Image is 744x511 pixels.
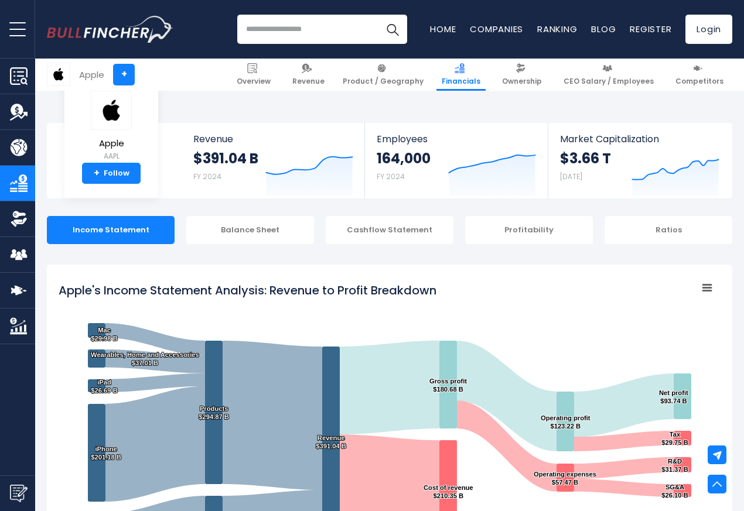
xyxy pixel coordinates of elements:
[94,168,100,179] strong: +
[59,282,436,299] tspan: Apple's Income Statement Analysis: Revenue to Profit Breakdown
[292,77,325,86] span: Revenue
[377,172,405,181] small: FY 2024
[661,458,688,473] text: R&D $31.37 B
[91,445,121,461] text: iPhone $201.18 B
[541,414,591,430] text: Operating profit $123.22 B
[377,149,431,167] strong: 164,000
[47,16,173,43] a: Go to homepage
[91,139,132,149] span: Apple
[79,68,104,81] div: Apple
[237,77,271,86] span: Overview
[675,77,723,86] span: Competitors
[91,351,199,366] text: Wearables, Home and Accessories $37.01 B
[429,378,467,393] text: Gross profit $180.68 B
[199,405,229,420] text: Products $294.87 B
[113,64,135,85] a: +
[470,23,523,35] a: Companies
[436,59,486,91] a: Financials
[91,151,132,162] small: AAPL
[90,90,132,163] a: Apple AAPL
[91,327,117,342] text: Mac $29.98 B
[91,91,132,130] img: AAPL logo
[630,23,671,35] a: Register
[661,431,688,446] text: Tax $29.75 B
[465,216,593,244] div: Profitability
[326,216,453,244] div: Cashflow Statement
[497,59,547,91] a: Ownership
[47,63,70,85] img: AAPL logo
[548,123,731,198] a: Market Capitalization $3.66 T [DATE]
[430,23,456,35] a: Home
[659,389,688,404] text: Net profit $93.74 B
[231,59,276,91] a: Overview
[564,77,654,86] span: CEO Salary / Employees
[337,59,429,91] a: Product / Geography
[91,379,117,394] text: iPad $26.69 B
[558,59,659,91] a: CEO Salary / Employees
[661,483,688,499] text: SG&A $26.10 B
[424,484,473,499] text: Cost of revenue $210.35 B
[10,210,28,228] img: Ownership
[182,123,365,198] a: Revenue $391.04 B FY 2024
[502,77,542,86] span: Ownership
[591,23,616,35] a: Blog
[560,149,611,167] strong: $3.66 T
[316,434,346,450] text: Revenue $391.04 B
[537,23,577,35] a: Ranking
[82,163,141,184] a: +Follow
[670,59,729,91] a: Competitors
[193,172,221,181] small: FY 2024
[186,216,314,244] div: Balance Sheet
[560,172,582,181] small: [DATE]
[47,16,173,43] img: Bullfincher logo
[47,216,175,244] div: Income Statement
[442,77,480,86] span: Financials
[605,216,732,244] div: Ratios
[560,133,719,145] span: Market Capitalization
[685,15,732,44] a: Login
[193,133,353,145] span: Revenue
[378,15,407,44] button: Search
[193,149,258,167] strong: $391.04 B
[365,123,547,198] a: Employees 164,000 FY 2024
[287,59,330,91] a: Revenue
[343,77,424,86] span: Product / Geography
[534,471,596,486] text: Operating expenses $57.47 B
[377,133,535,145] span: Employees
